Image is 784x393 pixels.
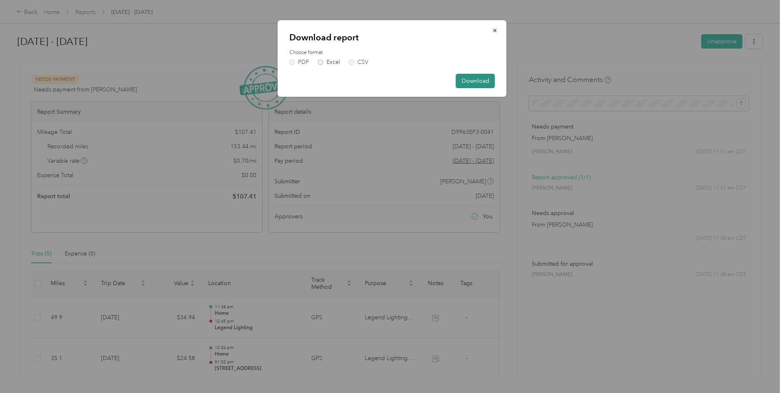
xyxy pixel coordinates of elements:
label: Choose format [289,49,495,56]
p: Download report [289,32,495,43]
label: CSV [349,59,369,65]
iframe: Everlance-gr Chat Button Frame [738,347,784,393]
button: Download [456,74,495,88]
label: PDF [289,59,309,65]
label: Excel [318,59,340,65]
